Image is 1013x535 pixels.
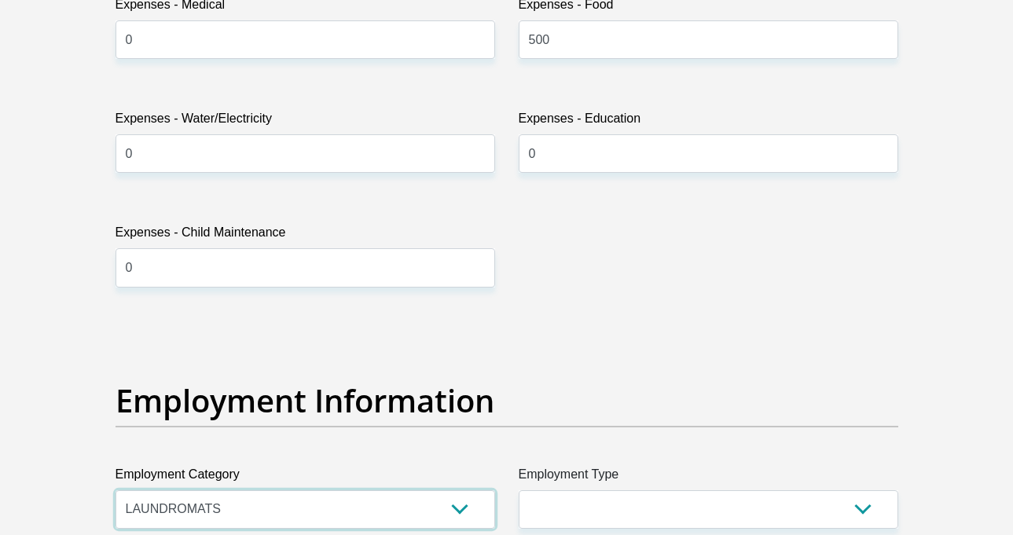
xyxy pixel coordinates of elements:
[116,109,495,134] label: Expenses - Water/Electricity
[519,465,898,490] label: Employment Type
[519,134,898,173] input: Expenses - Education
[116,382,898,420] h2: Employment Information
[519,109,898,134] label: Expenses - Education
[116,248,495,287] input: Expenses - Child Maintenance
[116,134,495,173] input: Expenses - Water/Electricity
[519,20,898,59] input: Expenses - Food
[116,20,495,59] input: Expenses - Medical
[116,223,495,248] label: Expenses - Child Maintenance
[116,465,495,490] label: Employment Category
